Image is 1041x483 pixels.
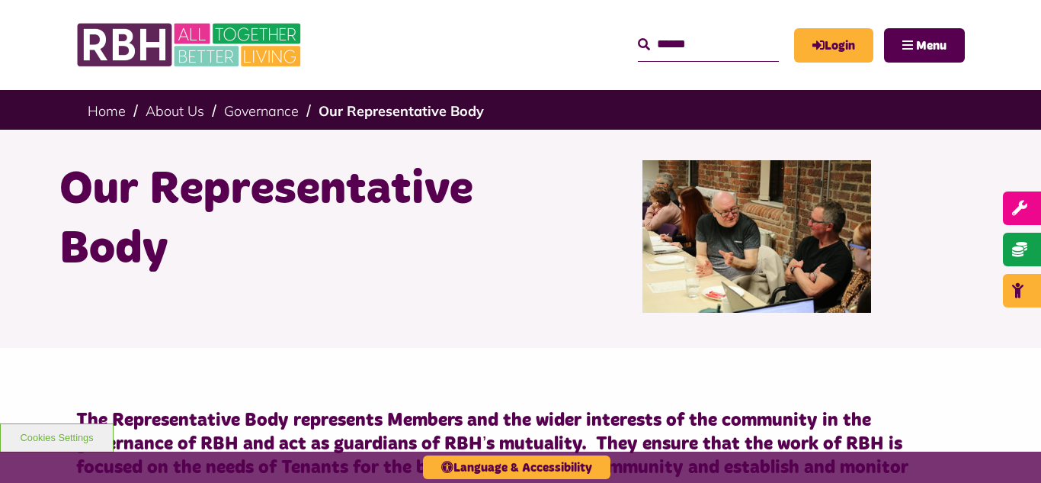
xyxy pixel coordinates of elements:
a: Home [88,102,126,120]
a: Governance [224,102,299,120]
button: Navigation [884,28,965,63]
a: MyRBH [794,28,873,63]
img: Rep Body [642,160,871,313]
h1: Our Representative Body [59,160,509,279]
iframe: Netcall Web Assistant for live chat [972,414,1041,483]
a: About Us [146,102,204,120]
button: Language & Accessibility [423,456,610,479]
img: RBH [76,15,305,75]
span: Menu [916,40,947,52]
a: Our Representative Body [319,102,484,120]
